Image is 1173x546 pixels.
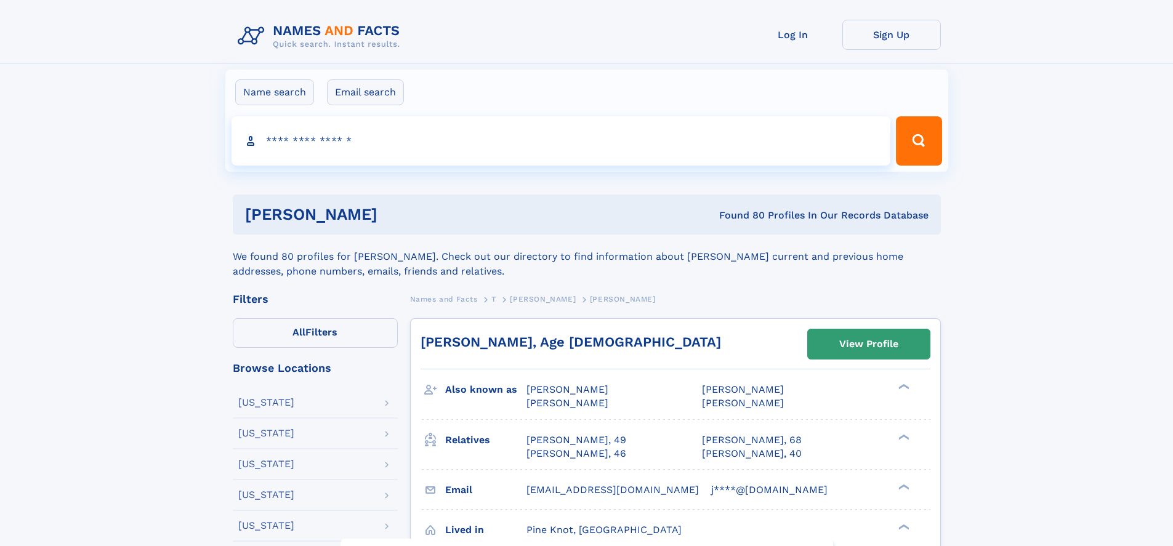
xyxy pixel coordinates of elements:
[526,383,608,395] span: [PERSON_NAME]
[526,484,699,496] span: [EMAIL_ADDRESS][DOMAIN_NAME]
[421,334,721,350] a: [PERSON_NAME], Age [DEMOGRAPHIC_DATA]
[491,295,496,303] span: T
[238,459,294,469] div: [US_STATE]
[842,20,941,50] a: Sign Up
[510,295,576,303] span: [PERSON_NAME]
[445,430,526,451] h3: Relatives
[238,490,294,500] div: [US_STATE]
[233,318,398,348] label: Filters
[839,330,898,358] div: View Profile
[235,79,314,105] label: Name search
[808,329,930,359] a: View Profile
[445,480,526,500] h3: Email
[895,483,910,491] div: ❯
[233,363,398,374] div: Browse Locations
[491,291,496,307] a: T
[744,20,842,50] a: Log In
[245,207,549,222] h1: [PERSON_NAME]
[238,521,294,531] div: [US_STATE]
[702,383,784,395] span: [PERSON_NAME]
[232,116,891,166] input: search input
[510,291,576,307] a: [PERSON_NAME]
[702,397,784,409] span: [PERSON_NAME]
[526,447,626,460] a: [PERSON_NAME], 46
[526,397,608,409] span: [PERSON_NAME]
[526,433,626,447] a: [PERSON_NAME], 49
[896,116,941,166] button: Search Button
[410,291,478,307] a: Names and Facts
[895,433,910,441] div: ❯
[702,433,802,447] a: [PERSON_NAME], 68
[238,398,294,407] div: [US_STATE]
[238,428,294,438] div: [US_STATE]
[445,520,526,540] h3: Lived in
[233,20,410,53] img: Logo Names and Facts
[895,383,910,391] div: ❯
[327,79,404,105] label: Email search
[895,523,910,531] div: ❯
[233,235,941,279] div: We found 80 profiles for [PERSON_NAME]. Check out our directory to find information about [PERSON...
[702,447,802,460] a: [PERSON_NAME], 40
[292,326,305,338] span: All
[445,379,526,400] h3: Also known as
[548,209,929,222] div: Found 80 Profiles In Our Records Database
[233,294,398,305] div: Filters
[526,524,682,536] span: Pine Knot, [GEOGRAPHIC_DATA]
[590,295,656,303] span: [PERSON_NAME]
